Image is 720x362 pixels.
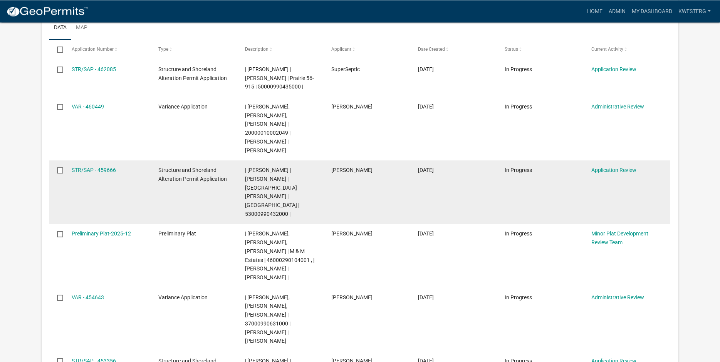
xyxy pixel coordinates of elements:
[151,40,238,58] datatable-header-cell: Type
[505,47,518,52] span: Status
[237,40,324,58] datatable-header-cell: Description
[591,47,623,52] span: Current Activity
[49,40,64,58] datatable-header-cell: Select
[505,66,532,72] span: In Progress
[64,40,151,58] datatable-header-cell: Application Number
[158,294,208,300] span: Variance Application
[158,103,208,110] span: Variance Application
[331,66,360,72] span: SuperSeptic
[72,66,116,72] a: STR/SAP - 462085
[629,4,675,18] a: My Dashboard
[418,294,434,300] span: 07/24/2025
[418,167,434,173] span: 08/05/2025
[591,66,636,72] a: Application Review
[245,167,299,217] span: | Kyle Westergard | BROCK LAMBRECHT | NANCY LAMBRECHT | Otter Tail River | 53000990432000 |
[158,230,196,237] span: Preliminary Plat
[591,230,648,245] a: Minor Plat Development Review Team
[331,230,373,237] span: Josh Pfeffer
[245,66,314,90] span: | Kyle Westergard | SHANE A MOREY | Prairie 56-915 | 50000990435000 |
[591,294,644,300] a: Administrative Review
[245,47,269,52] span: Description
[158,47,168,52] span: Type
[497,40,584,58] datatable-header-cell: Status
[158,66,227,81] span: Structure and Shoreland Alteration Permit Application
[49,16,71,40] a: Data
[606,4,629,18] a: Admin
[158,167,227,182] span: Structure and Shoreland Alteration Permit Application
[418,47,445,52] span: Date Created
[72,47,114,52] span: Application Number
[72,167,116,173] a: STR/SAP - 459666
[418,103,434,110] span: 08/07/2025
[72,230,131,237] a: Preliminary Plat-2025-12
[331,103,373,110] span: Todd Hummel
[505,103,532,110] span: In Progress
[72,103,104,110] a: VAR - 460449
[245,230,314,280] span: | Amy Busko, Christopher LeClair, Kyle Westergard | M & M Estates | 46000290104001 , | LOREN ELLE...
[331,47,351,52] span: Applicant
[324,40,411,58] datatable-header-cell: Applicant
[245,294,290,344] span: | Amy Busko, Christopher LeClair, Kyle Westergard | 37000990631000 | MATTHEW S ENTZION | JULIE A ...
[331,294,373,300] span: nicholas grabow
[72,294,104,300] a: VAR - 454643
[591,103,644,110] a: Administrative Review
[71,16,92,40] a: Map
[675,4,714,18] a: kwesterg
[505,230,532,237] span: In Progress
[411,40,497,58] datatable-header-cell: Date Created
[584,40,671,58] datatable-header-cell: Current Activity
[584,4,606,18] a: Home
[331,167,373,173] span: Nancy Lambrecht
[245,103,290,153] span: | Amy Busko, Christopher LeClair, Kyle Westergard | 20000010002049 | TODD HUMMEL | STACEY HUMMEL
[505,167,532,173] span: In Progress
[418,66,434,72] span: 08/11/2025
[418,230,434,237] span: 07/31/2025
[505,294,532,300] span: In Progress
[591,167,636,173] a: Application Review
